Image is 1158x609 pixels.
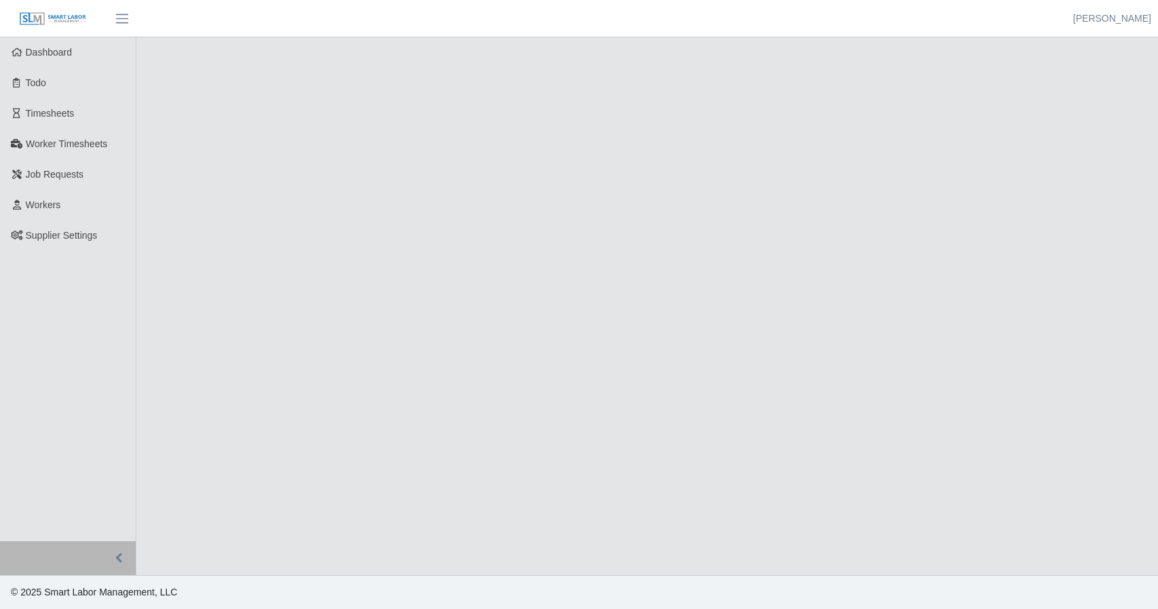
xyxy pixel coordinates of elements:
[26,199,61,210] span: Workers
[26,230,98,241] span: Supplier Settings
[26,108,75,119] span: Timesheets
[26,47,73,58] span: Dashboard
[26,138,107,149] span: Worker Timesheets
[26,77,46,88] span: Todo
[1073,12,1151,26] a: [PERSON_NAME]
[11,587,177,597] span: © 2025 Smart Labor Management, LLC
[19,12,87,26] img: SLM Logo
[26,169,84,180] span: Job Requests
